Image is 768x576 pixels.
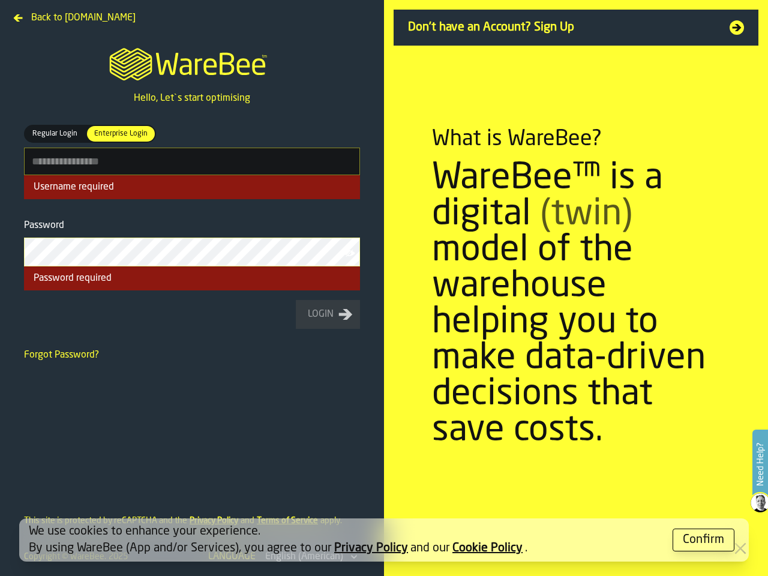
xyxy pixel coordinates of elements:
div: Password required [24,266,360,290]
label: Need Help? [754,431,767,498]
label: button-toolbar-[object Object] [24,125,360,175]
a: Don't have an Account? Sign Up [394,10,758,46]
span: (twin) [540,197,632,233]
span: Don't have an Account? Sign Up [408,19,715,36]
div: Login [303,307,338,322]
a: Cookie Policy [452,542,523,554]
label: button-toolbar-Password [24,218,360,266]
button: button-toolbar-Password [343,247,358,259]
p: Hello, Let`s start optimising [134,91,250,106]
input: button-toolbar-[object Object] [24,148,360,175]
div: Confirm [683,532,724,548]
button: button-Login [296,300,360,329]
a: Forgot Password? [24,350,99,360]
label: button-switch-multi-Enterprise Login [86,125,156,143]
label: button-switch-multi-Regular Login [24,125,86,143]
div: alert-[object Object] [19,518,749,562]
a: Privacy Policy [334,542,408,554]
div: thumb [25,126,85,142]
span: Enterprise Login [89,128,152,139]
div: Username required [24,175,360,199]
div: thumb [87,126,155,142]
span: Back to [DOMAIN_NAME] [31,11,136,25]
div: What is WareBee? [432,127,602,151]
div: Password [24,218,360,233]
button: button- [673,529,734,551]
div: We use cookies to enhance your experience. By using WareBee (App and/or Services), you agree to o... [29,523,663,557]
a: Back to [DOMAIN_NAME] [10,10,140,19]
a: logo-header [98,34,285,91]
input: button-toolbar-Password [24,238,360,266]
div: WareBee™ is a digital model of the warehouse helping you to make data-driven decisions that save ... [432,161,720,449]
span: Regular Login [28,128,82,139]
